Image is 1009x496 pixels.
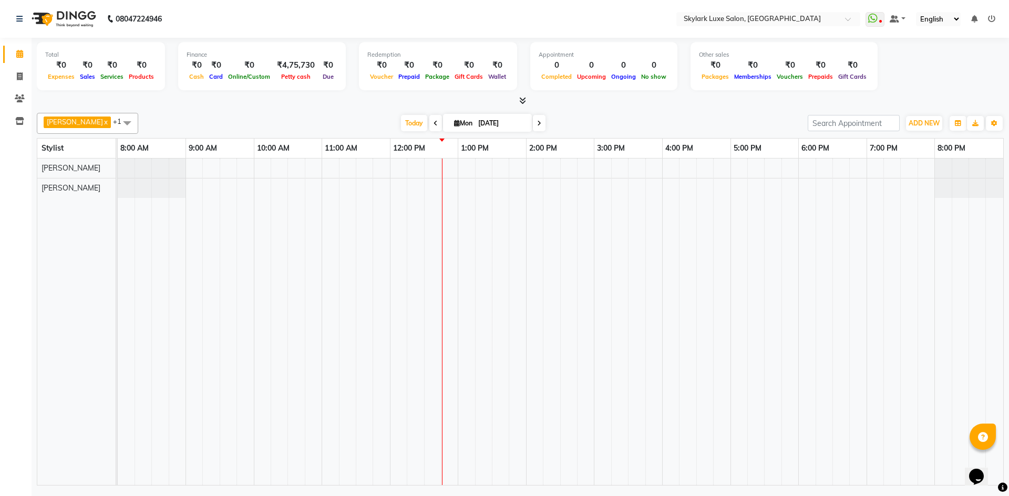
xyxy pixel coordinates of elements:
div: 0 [639,59,669,71]
span: No show [639,73,669,80]
div: ₹0 [45,59,77,71]
span: Completed [539,73,574,80]
span: Wallet [486,73,509,80]
img: logo [27,4,99,34]
span: Mon [451,119,475,127]
div: ₹0 [225,59,273,71]
span: [PERSON_NAME] [42,183,100,193]
div: Appointment [539,50,669,59]
b: 08047224946 [116,4,162,34]
span: Package [423,73,452,80]
a: 9:00 AM [186,141,220,156]
div: ₹0 [452,59,486,71]
span: Ongoing [609,73,639,80]
div: Other sales [699,50,869,59]
div: ₹0 [806,59,836,71]
iframe: chat widget [965,454,998,486]
span: Packages [699,73,732,80]
div: ₹4,75,730 [273,59,319,71]
span: [PERSON_NAME] [42,163,100,173]
button: ADD NEW [906,116,942,131]
a: 10:00 AM [254,141,292,156]
div: ₹0 [126,59,157,71]
div: ₹0 [486,59,509,71]
div: ₹0 [774,59,806,71]
div: ₹0 [319,59,337,71]
a: 7:00 PM [867,141,900,156]
div: ₹0 [423,59,452,71]
input: 2025-09-01 [475,115,528,131]
div: ₹0 [396,59,423,71]
span: Due [320,73,336,80]
div: ₹0 [77,59,98,71]
span: Gift Cards [452,73,486,80]
div: ₹0 [732,59,774,71]
div: Total [45,50,157,59]
div: Finance [187,50,337,59]
span: Petty cash [279,73,313,80]
span: Online/Custom [225,73,273,80]
span: Voucher [367,73,396,80]
div: 0 [609,59,639,71]
span: [PERSON_NAME] [47,118,103,126]
div: 0 [539,59,574,71]
span: Services [98,73,126,80]
a: 4:00 PM [663,141,696,156]
a: 3:00 PM [594,141,627,156]
a: 6:00 PM [799,141,832,156]
a: 8:00 PM [935,141,968,156]
a: 11:00 AM [322,141,360,156]
span: Prepaids [806,73,836,80]
div: ₹0 [836,59,869,71]
span: Prepaid [396,73,423,80]
span: Stylist [42,143,64,153]
span: Gift Cards [836,73,869,80]
a: 2:00 PM [527,141,560,156]
span: +1 [113,117,129,125]
span: Cash [187,73,207,80]
div: 0 [574,59,609,71]
div: Redemption [367,50,509,59]
span: Upcoming [574,73,609,80]
a: 8:00 AM [118,141,151,156]
span: Card [207,73,225,80]
div: ₹0 [207,59,225,71]
span: Today [401,115,427,131]
div: ₹0 [98,59,126,71]
span: ADD NEW [909,119,940,127]
div: ₹0 [699,59,732,71]
input: Search Appointment [808,115,900,131]
span: Vouchers [774,73,806,80]
div: ₹0 [367,59,396,71]
span: Products [126,73,157,80]
a: 1:00 PM [458,141,491,156]
div: ₹0 [187,59,207,71]
a: 5:00 PM [731,141,764,156]
span: Sales [77,73,98,80]
span: Memberships [732,73,774,80]
a: 12:00 PM [390,141,428,156]
span: Expenses [45,73,77,80]
a: x [103,118,108,126]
